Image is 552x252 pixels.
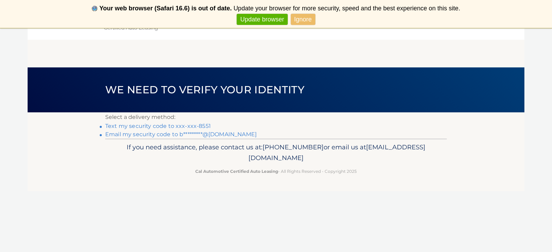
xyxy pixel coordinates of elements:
strong: Cal Automotive Certified Auto Leasing [195,169,278,174]
a: Update browser [237,14,287,25]
a: Text my security code to xxx-xxx-8551 [105,123,211,129]
p: If you need assistance, please contact us at: or email us at [110,142,442,164]
span: [PHONE_NUMBER] [263,143,324,151]
b: Your web browser (Safari 16.6) is out of date. [99,5,232,12]
span: We need to verify your identity [105,83,304,96]
a: Email my security code to b*********@[DOMAIN_NAME] [105,131,257,138]
p: - All Rights Reserved - Copyright 2025 [110,168,442,175]
a: Ignore [291,14,315,25]
span: Update your browser for more security, speed and the best experience on this site. [234,5,460,12]
p: Select a delivery method: [105,112,447,122]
